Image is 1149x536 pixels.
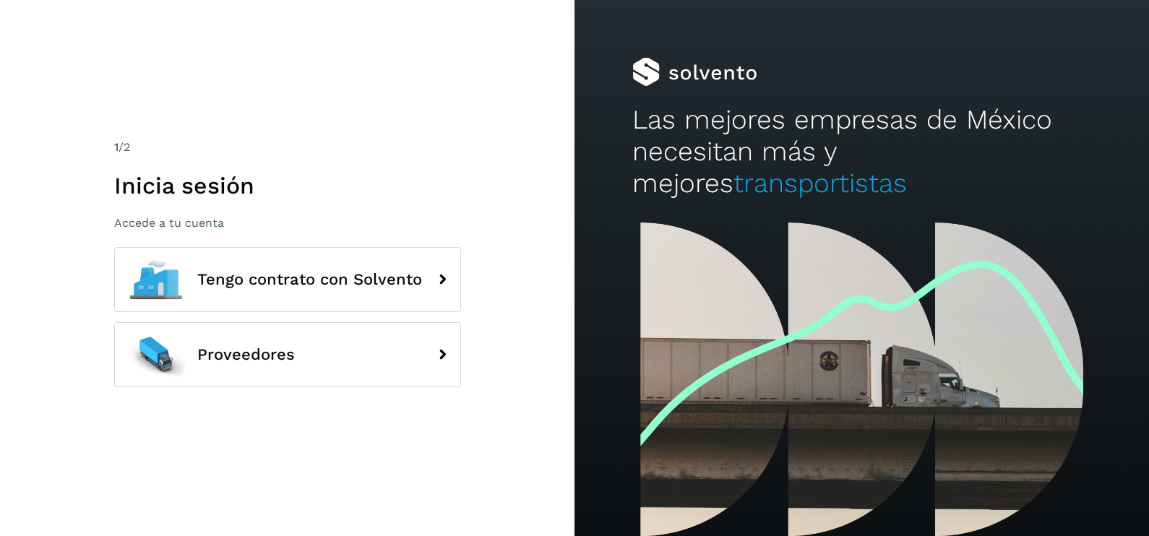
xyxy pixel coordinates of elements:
h2: Las mejores empresas de México necesitan más y mejores [632,104,1092,200]
div: /2 [114,139,461,156]
h1: Inicia sesión [114,172,461,199]
span: 1 [114,140,119,154]
button: Proveedores [114,322,461,387]
span: Tengo contrato con Solvento [197,271,422,288]
span: transportistas [733,168,907,199]
button: Tengo contrato con Solvento [114,247,461,312]
p: Accede a tu cuenta [114,216,461,230]
span: Proveedores [197,346,295,363]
